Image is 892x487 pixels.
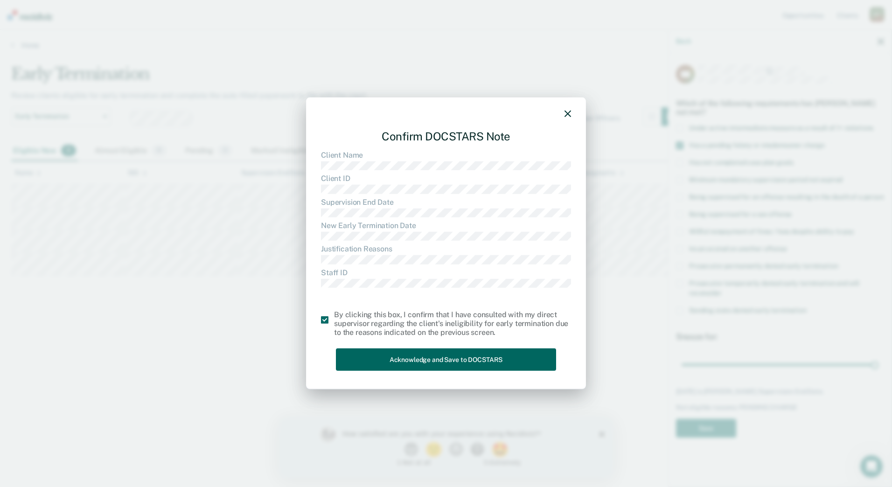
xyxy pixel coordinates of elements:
[321,151,571,160] dt: Client Name
[125,25,141,39] button: 1
[63,12,279,21] div: How satisfied are you with your experience using Recidiviz?
[321,174,571,183] dt: Client ID
[321,268,571,277] dt: Staff ID
[170,25,186,39] button: 3
[212,25,231,39] button: 5
[336,348,556,371] button: Acknowledge and Save to DOCSTARS
[191,25,208,39] button: 4
[146,25,165,39] button: 2
[321,244,571,253] dt: Justification Reasons
[321,197,571,206] dt: Supervision End Date
[320,14,326,20] div: Close survey
[41,9,56,24] img: Profile image for Kim
[63,42,152,48] div: 1 - Not at all
[205,42,293,48] div: 5 - Extremely
[321,221,571,230] dt: New Early Termination Date
[334,310,571,337] div: By clicking this box, I confirm that I have consulted with my direct supervisor regarding the cli...
[321,122,571,151] div: Confirm DOCSTARS Note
